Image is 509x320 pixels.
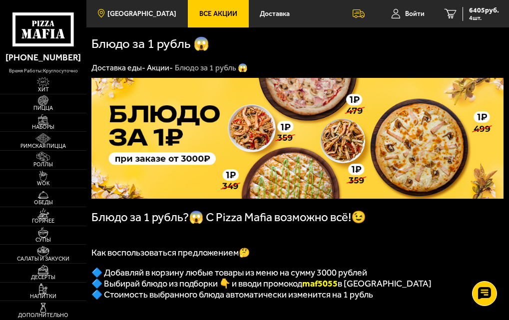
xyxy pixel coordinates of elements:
[91,267,367,278] span: 🔷 Добавляй в корзину любые товары из меню на сумму 3000 рублей
[147,63,173,72] a: Акции-
[91,247,250,258] span: Как воспользоваться предложением🤔
[107,10,176,17] span: [GEOGRAPHIC_DATA]
[206,210,366,224] span: С Pizza Mafia возможно всё!😉
[469,15,499,21] span: 4 шт.
[405,10,425,17] span: Войти
[175,63,248,73] div: Блюдо за 1 рубль 😱
[91,289,373,300] span: 🔷 Стоимость выбранного блюда автоматически изменится на 1 рубль
[91,278,432,289] span: 🔷 Выбирай блюдо из подборки 👇 и вводи промокод в [GEOGRAPHIC_DATA]
[302,278,338,289] b: maf5055
[91,78,504,199] img: 1024x1024
[199,10,237,17] span: Все Акции
[260,10,290,17] span: Доставка
[469,7,499,14] span: 6405 руб.
[91,210,206,224] span: Блюдо за 1 рубль?😱
[91,37,256,50] h1: Блюдо за 1 рубль 😱
[91,63,145,72] a: Доставка еды-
